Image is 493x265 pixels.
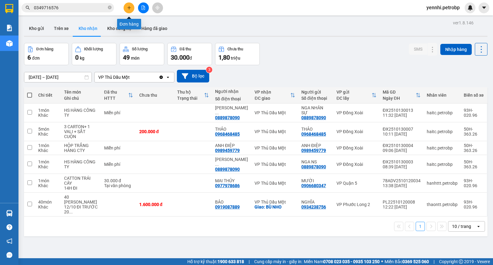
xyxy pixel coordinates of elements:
div: Tên món [64,90,98,95]
div: HS HÀNG CÔNG TY [64,159,98,169]
span: 49 [123,54,130,61]
th: Toggle SortBy [380,87,424,103]
div: thaontt.petrobp [427,202,458,207]
div: Đã thu [104,90,128,95]
div: VP Thủ Dầu Một [255,181,295,186]
div: Khối lượng [84,47,103,51]
div: 14H ĐI [64,186,98,191]
button: Kho công nợ [102,21,136,36]
th: Toggle SortBy [174,87,212,103]
div: Biển số xe [464,93,484,98]
div: VP Thủ Dầu Một [255,129,295,134]
div: 0919087889 [215,204,240,209]
button: Kho nhận [74,21,102,36]
div: 1 món [38,159,58,164]
div: Đã thu [180,47,191,51]
div: VP Thủ Dầu Một [98,74,130,80]
div: 0889878090 [215,167,240,172]
div: NGHĨA [301,200,330,204]
div: Khác [38,148,58,153]
div: Ghi chú [64,96,98,101]
div: PL22510120008 [383,200,421,204]
button: Chưa thu1,80 triệu [215,43,260,65]
img: logo-vxr [5,4,13,13]
div: Giao: BÙ NHO [255,204,295,209]
span: ⚪️ [381,260,383,263]
img: warehouse-icon [6,40,13,47]
div: ANH ĐIỆP [301,143,330,148]
div: ĐC giao [255,96,290,101]
div: 93H-020.96 [464,178,484,188]
div: MAI THỦY [215,178,248,183]
div: 11:32 [DATE] [383,113,421,118]
div: THẢO [301,127,330,132]
div: 0989459779 [215,148,240,153]
div: Tại văn phòng [104,183,133,188]
span: Miền Bắc [385,258,429,265]
div: VP Thủ Dầu Một [255,110,295,115]
span: copyright [459,259,463,264]
div: 12:22 [DATE] [383,204,421,209]
button: 1 [416,222,425,231]
span: đ [189,56,192,61]
div: 78ADV2510120034 [383,178,421,183]
div: HỘP TRẮNG HÀNG CTY [64,143,98,153]
div: Chi tiết [38,93,58,98]
span: đơn [32,56,40,61]
div: NGUYỄN THỊ YẾN NHI [215,157,248,167]
div: hanhttt.petrobp [427,181,458,186]
div: haitc.petrobp [427,145,458,150]
div: VP nhận [255,90,290,95]
span: question-circle [6,224,12,230]
div: VP Đồng Xoài [336,145,377,150]
div: Đơn hàng [36,47,53,51]
div: 1 món [38,178,58,183]
div: BẢO [215,200,248,204]
div: 50H-363.26 [464,159,484,169]
svg: open [476,224,481,229]
div: 13:38 [DATE] [383,183,421,188]
button: Nhập hàng [440,44,472,55]
div: 0989459779 [301,148,326,153]
div: Chưa thu [227,47,243,51]
div: 1.600.000 đ [139,202,171,207]
div: Người gửi [301,90,330,95]
div: 50H-363.26 [464,127,484,137]
div: 93H-020.96 [464,108,484,118]
div: VP Thủ Dầu Một [255,200,295,204]
div: Mã GD [383,90,416,95]
div: Khác [38,132,58,137]
th: Toggle SortBy [333,87,380,103]
span: file-add [141,6,145,10]
th: Toggle SortBy [101,87,136,103]
span: ... [69,209,73,214]
span: aim [155,6,160,10]
div: 5 món [38,127,58,132]
div: ĐX2510130007 [383,127,421,132]
div: 10 / trang [452,223,471,229]
button: Khối lượng0kg [72,43,116,65]
span: món [131,56,140,61]
div: VP Thủ Dầu Một [255,145,295,150]
div: NGA NHÂN SỰ [301,105,330,115]
div: Miễn phí [104,110,133,115]
div: haitc.petrobp [427,162,458,167]
div: Số lượng [132,47,148,51]
img: icon-new-feature [467,5,473,11]
div: 40 món [38,200,58,204]
button: Kho gửi [24,21,49,36]
strong: 0708 023 035 - 0935 103 250 [323,259,380,264]
button: Đơn hàng6đơn [24,43,69,65]
span: ... [215,162,219,167]
div: MƯỜI [301,178,330,183]
span: 6 [27,54,31,61]
div: Thu hộ [177,90,204,95]
button: Đã thu30.000đ [167,43,212,65]
div: VP Đồng Xoài [336,162,377,167]
span: kg [80,56,84,61]
span: Hỗ trợ kỹ thuật: [187,258,244,265]
div: Khác [38,164,58,169]
div: 0889878090 [301,115,326,120]
div: ĐC lấy [336,96,372,101]
span: Cung cấp máy in - giấy in: [254,258,302,265]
